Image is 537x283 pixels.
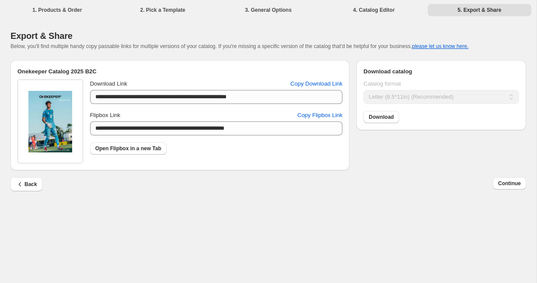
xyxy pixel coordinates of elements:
[90,142,167,155] a: Open Flipbox in a new Tab
[363,80,401,87] span: Catalog format
[412,43,468,49] button: please let us know here.
[16,180,37,189] span: Back
[369,114,394,121] span: Download
[10,43,468,49] span: Below, you'll find multiple handy copy passable links for multiple versions of your catalog. If y...
[493,177,526,190] button: Continue
[10,31,73,41] span: Export & Share
[297,111,342,120] span: Copy Flipbox Link
[10,177,42,191] button: Back
[28,91,72,152] img: thumbImage
[95,145,161,152] span: Open Flipbox in a new Tab
[17,67,342,76] h2: Onekeeper Catalog 2025 B2C
[292,108,348,122] button: Copy Flipbox Link
[285,77,348,91] button: Copy Download Link
[363,111,399,123] a: Download
[363,67,519,76] h2: Download catalog
[290,79,342,88] span: Copy Download Link
[90,112,120,118] span: Flipbox Link
[90,80,127,87] span: Download Link
[498,180,521,187] span: Continue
